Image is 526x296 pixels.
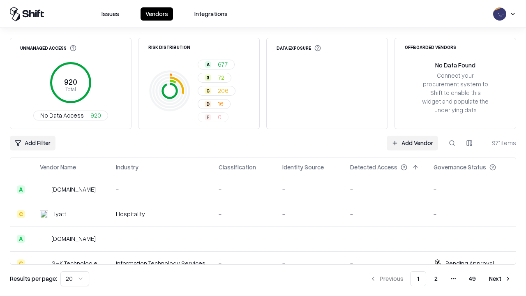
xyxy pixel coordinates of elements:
div: Connect your procurement system to Shift to enable this widget and populate the underlying data [421,71,489,115]
button: Next [484,271,516,286]
div: - [282,234,337,243]
div: - [434,185,509,194]
img: intrado.com [40,185,48,194]
button: Vendors [141,7,173,21]
p: Results per page: [10,274,57,283]
div: - [219,210,269,218]
div: A [17,235,25,243]
div: - [350,185,420,194]
div: - [350,210,420,218]
div: - [282,210,337,218]
div: Governance Status [434,163,486,171]
img: Hyatt [40,210,48,218]
div: - [219,234,269,243]
button: Issues [97,7,124,21]
div: C [17,259,25,268]
tspan: Total [65,86,76,92]
span: 16 [218,99,224,108]
span: 206 [218,86,228,95]
nav: pagination [365,271,516,286]
div: Offboarded Vendors [405,45,456,49]
div: - [116,185,205,194]
div: Vendor Name [40,163,76,171]
button: B72 [198,73,231,83]
button: 1 [410,271,426,286]
div: C [17,210,25,218]
div: - [282,259,337,268]
div: Detected Access [350,163,397,171]
div: D [205,101,211,107]
div: 971 items [483,139,516,147]
div: Pending Approval [445,259,494,268]
button: 49 [462,271,482,286]
div: B [205,74,211,81]
div: Unmanaged Access [20,45,76,51]
span: No Data Access [40,111,84,120]
span: 677 [218,60,228,69]
div: GHK Technologies Inc. [51,259,103,268]
div: - [219,259,269,268]
div: - [350,234,420,243]
div: - [434,210,509,218]
span: 72 [218,73,224,82]
div: Information Technology Services [116,259,205,268]
button: Integrations [189,7,233,21]
tspan: 920 [64,77,77,86]
button: Add Filter [10,136,55,150]
div: - [350,259,420,268]
div: Industry [116,163,138,171]
a: Add Vendor [387,136,438,150]
div: Risk Distribution [148,45,190,49]
div: - [219,185,269,194]
div: No Data Found [435,61,475,69]
button: C206 [198,86,235,96]
div: A [205,61,211,68]
div: Classification [219,163,256,171]
span: 920 [90,111,101,120]
div: [DOMAIN_NAME] [51,185,96,194]
div: [DOMAIN_NAME] [51,234,96,243]
button: No Data Access920 [33,111,108,120]
div: C [205,88,211,94]
button: A677 [198,60,235,69]
button: 2 [428,271,444,286]
div: A [17,185,25,194]
div: Hyatt [51,210,66,218]
button: D16 [198,99,231,109]
div: Identity Source [282,163,324,171]
div: - [116,234,205,243]
img: primesec.co.il [40,235,48,243]
div: Hospitality [116,210,205,218]
div: Data Exposure [277,45,321,51]
div: - [282,185,337,194]
img: GHK Technologies Inc. [40,259,48,268]
div: - [434,234,509,243]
